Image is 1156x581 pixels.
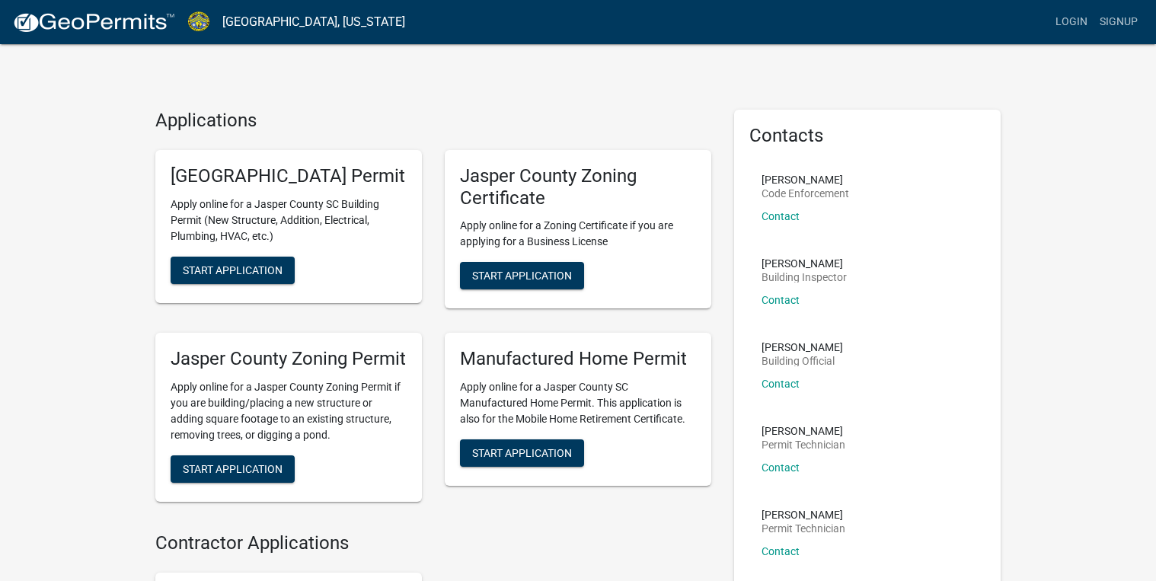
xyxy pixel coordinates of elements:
[460,262,584,289] button: Start Application
[171,455,295,483] button: Start Application
[187,11,210,32] img: Jasper County, South Carolina
[171,379,407,443] p: Apply online for a Jasper County Zoning Permit if you are building/placing a new structure or add...
[155,110,711,132] h4: Applications
[762,439,845,450] p: Permit Technician
[762,174,849,185] p: [PERSON_NAME]
[762,545,800,557] a: Contact
[749,125,985,147] h5: Contacts
[460,165,696,209] h5: Jasper County Zoning Certificate
[762,188,849,199] p: Code Enforcement
[155,110,711,514] wm-workflow-list-section: Applications
[460,439,584,467] button: Start Application
[460,379,696,427] p: Apply online for a Jasper County SC Manufactured Home Permit. This application is also for the Mo...
[1049,8,1094,37] a: Login
[762,461,800,474] a: Contact
[1094,8,1144,37] a: Signup
[762,378,800,390] a: Contact
[762,210,800,222] a: Contact
[762,426,845,436] p: [PERSON_NAME]
[472,447,572,459] span: Start Application
[762,258,847,269] p: [PERSON_NAME]
[460,348,696,370] h5: Manufactured Home Permit
[183,463,283,475] span: Start Application
[171,196,407,244] p: Apply online for a Jasper County SC Building Permit (New Structure, Addition, Electrical, Plumbin...
[171,348,407,370] h5: Jasper County Zoning Permit
[762,272,847,283] p: Building Inspector
[762,509,845,520] p: [PERSON_NAME]
[183,263,283,276] span: Start Application
[762,342,843,353] p: [PERSON_NAME]
[472,270,572,282] span: Start Application
[222,9,405,35] a: [GEOGRAPHIC_DATA], [US_STATE]
[460,218,696,250] p: Apply online for a Zoning Certificate if you are applying for a Business License
[762,294,800,306] a: Contact
[171,257,295,284] button: Start Application
[171,165,407,187] h5: [GEOGRAPHIC_DATA] Permit
[762,356,843,366] p: Building Official
[762,523,845,534] p: Permit Technician
[155,532,711,554] h4: Contractor Applications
